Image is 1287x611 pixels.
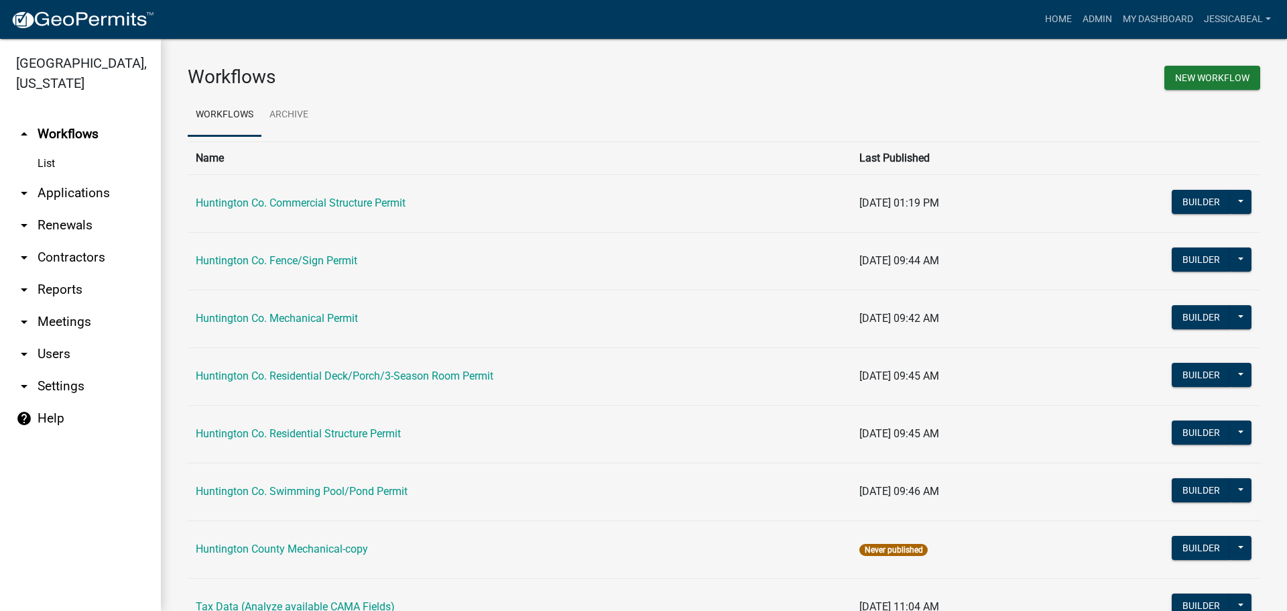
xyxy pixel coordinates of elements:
[188,66,714,89] h3: Workflows
[16,282,32,298] i: arrow_drop_down
[16,378,32,394] i: arrow_drop_down
[196,312,358,325] a: Huntington Co. Mechanical Permit
[859,544,927,556] span: Never published
[16,314,32,330] i: arrow_drop_down
[859,312,939,325] span: [DATE] 09:42 AM
[1117,7,1199,32] a: My Dashboard
[859,485,939,498] span: [DATE] 09:46 AM
[16,185,32,201] i: arrow_drop_down
[196,543,368,555] a: Huntington County Mechanical-copy
[1172,247,1231,272] button: Builder
[1199,7,1276,32] a: JessicaBeal
[196,197,406,209] a: Huntington Co. Commercial Structure Permit
[1172,305,1231,329] button: Builder
[188,94,261,137] a: Workflows
[851,142,1054,174] th: Last Published
[16,217,32,233] i: arrow_drop_down
[196,485,408,498] a: Huntington Co. Swimming Pool/Pond Permit
[16,410,32,427] i: help
[16,249,32,266] i: arrow_drop_down
[196,427,401,440] a: Huntington Co. Residential Structure Permit
[196,370,493,382] a: Huntington Co. Residential Deck/Porch/3-Season Room Permit
[859,197,939,209] span: [DATE] 01:19 PM
[16,346,32,362] i: arrow_drop_down
[188,142,851,174] th: Name
[1164,66,1260,90] button: New Workflow
[196,254,357,267] a: Huntington Co. Fence/Sign Permit
[261,94,316,137] a: Archive
[1172,363,1231,387] button: Builder
[16,126,32,142] i: arrow_drop_up
[859,427,939,440] span: [DATE] 09:45 AM
[859,254,939,267] span: [DATE] 09:44 AM
[1077,7,1117,32] a: Admin
[1172,421,1231,445] button: Builder
[1040,7,1077,32] a: Home
[1172,190,1231,214] button: Builder
[1172,478,1231,502] button: Builder
[859,370,939,382] span: [DATE] 09:45 AM
[1172,536,1231,560] button: Builder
